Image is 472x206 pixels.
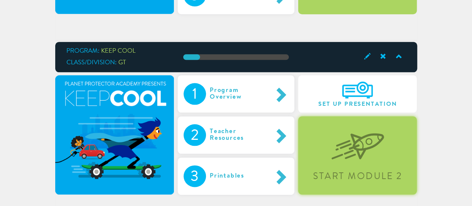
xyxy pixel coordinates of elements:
div: 1 [184,83,206,105]
span: Set Up Presentation [304,101,411,108]
span: Program: [66,48,100,54]
img: startLevel-067b1d7070320fa55a55bc2f2caa8c2a.png [331,121,384,160]
span: Collapse [390,52,406,62]
div: 2 [184,124,206,146]
div: Program Overview [206,83,272,105]
span: Edit Class [359,52,374,62]
span: GT [118,59,126,66]
div: 3 [184,165,206,187]
div: Printables [206,165,264,187]
img: A6IEyHKz3Om3AAAAAElFTkSuQmCC [342,82,373,98]
span: Archive Class [374,52,390,62]
div: Start Module 2 [299,172,416,181]
span: KEEP COOL [101,48,135,54]
span: Class/Division: [66,59,117,66]
img: keepCool-513e2dc5847d4f1af6d7556ebba5f062.png [55,75,174,194]
div: Teacher Resources [206,124,272,146]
